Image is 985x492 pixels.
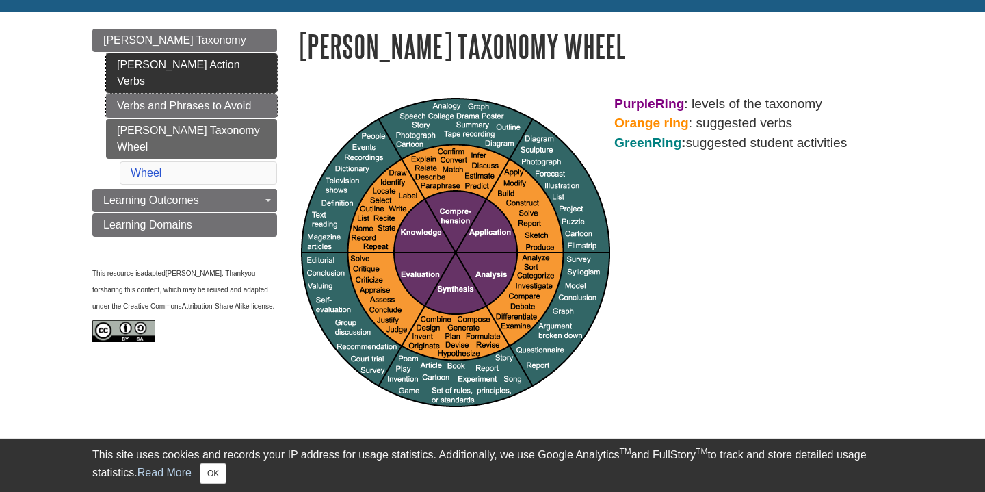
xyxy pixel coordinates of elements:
[614,116,689,130] strong: Orange ring
[131,167,161,179] a: Wheel
[92,29,277,363] div: Guide Page Menu
[92,29,277,52] a: [PERSON_NAME] Taxonomy
[166,270,244,277] span: [PERSON_NAME]. Thank
[92,213,277,237] a: Learning Domains
[298,29,893,64] h1: [PERSON_NAME] Taxonomy Wheel
[200,463,226,484] button: Close
[106,94,277,118] a: Verbs and Phrases to Avoid
[652,135,681,150] span: Ring
[103,194,199,206] span: Learning Outcomes
[619,447,631,456] sup: TM
[182,302,273,310] span: Attribution-Share Alike license
[614,96,655,111] strong: Purple
[696,447,707,456] sup: TM
[106,53,277,93] a: [PERSON_NAME] Action Verbs
[655,96,685,111] strong: Ring
[92,447,893,484] div: This site uses cookies and records your IP address for usage statistics. Additionally, we use Goo...
[614,135,652,150] span: Green
[298,94,893,153] p: : levels of the taxonomy : suggested verbs suggested student activities
[137,467,192,478] a: Read More
[614,135,686,150] strong: :
[106,119,277,159] a: [PERSON_NAME] Taxonomy Wheel
[141,270,166,277] span: adapted
[92,270,257,294] span: you for
[92,270,141,277] span: This resource is
[103,219,192,231] span: Learning Domains
[92,286,274,310] span: sharing this content, which may be reused and adapted under the Creative Commons .
[103,34,246,46] span: [PERSON_NAME] Taxonomy
[92,189,277,212] a: Learning Outcomes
